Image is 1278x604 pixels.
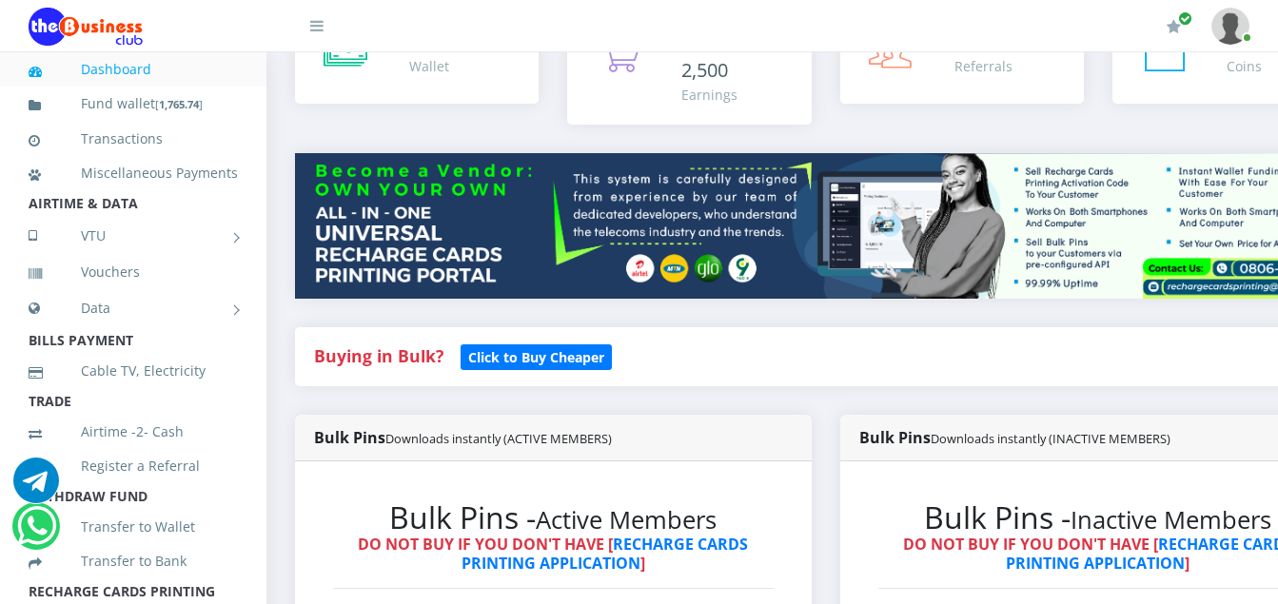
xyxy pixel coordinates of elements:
a: VTU [29,212,238,260]
small: Downloads instantly (ACTIVE MEMBERS) [385,430,612,447]
h2: Bulk Pins - [333,499,774,536]
a: 0/0 Referrals [840,9,1084,104]
i: Renew/Upgrade Subscription [1167,19,1181,34]
a: Chat for support [13,472,59,503]
a: Vouchers [29,250,238,294]
a: Fund wallet[1,765.74] [29,82,238,127]
a: Cable TV, Electricity [29,349,238,393]
small: Inactive Members [1071,503,1271,536]
a: Chat for support [17,517,56,549]
a: Click to Buy Cheaper [461,344,612,367]
div: Earnings [681,85,792,105]
strong: Bulk Pins [314,427,612,448]
div: Referrals [954,56,1013,76]
div: Wallet [409,56,468,76]
span: Renew/Upgrade Subscription [1178,11,1192,26]
a: Register a Referral [29,444,238,488]
a: ₦1,766 Wallet [295,9,539,104]
a: Transfer to Bank [29,539,238,583]
strong: DO NOT BUY IF YOU DON'T HAVE [ ] [358,534,748,573]
b: 1,765.74 [159,97,199,111]
strong: Buying in Bulk? [314,344,443,367]
a: Data [29,284,238,332]
b: Click to Buy Cheaper [468,348,604,366]
strong: Bulk Pins [859,427,1170,448]
img: Logo [29,8,143,46]
a: ₦2,499.95/₦2,500 Earnings [567,9,811,125]
small: Active Members [536,503,717,536]
a: Dashboard [29,48,238,91]
a: Transfer to Wallet [29,505,238,549]
a: Airtime -2- Cash [29,410,238,454]
img: User [1211,8,1249,45]
a: Miscellaneous Payments [29,151,238,195]
a: Transactions [29,117,238,161]
div: Coins [1227,56,1264,76]
small: [ ] [155,97,203,111]
small: Downloads instantly (INACTIVE MEMBERS) [931,430,1170,447]
a: RECHARGE CARDS PRINTING APPLICATION [462,534,749,573]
